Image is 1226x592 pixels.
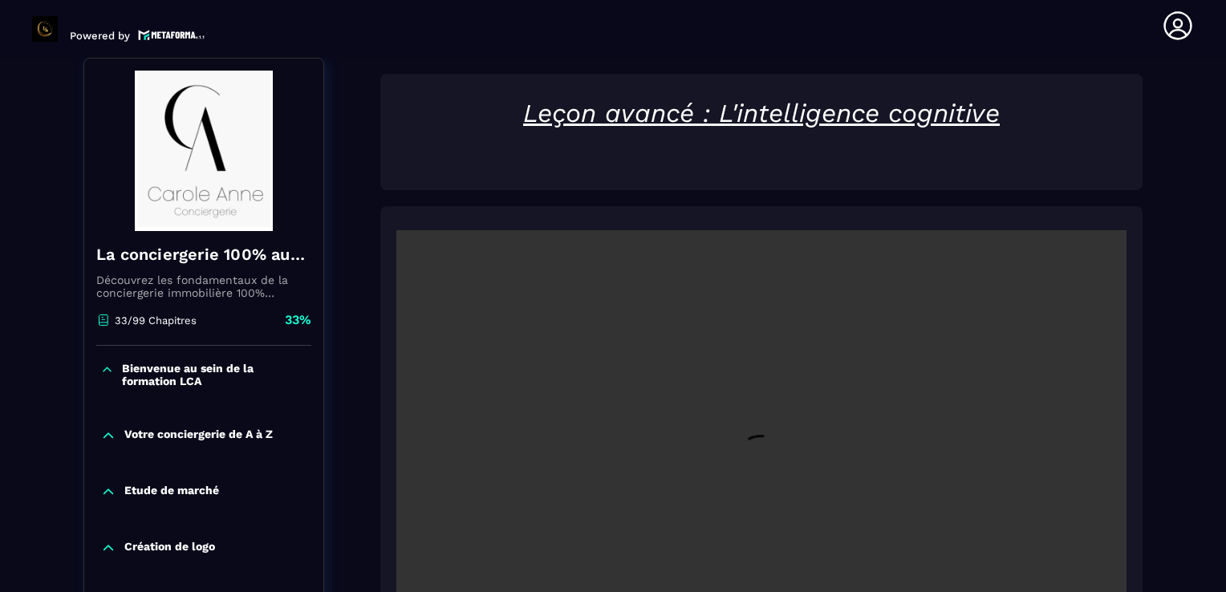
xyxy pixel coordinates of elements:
[138,28,205,42] img: logo
[122,362,307,387] p: Bienvenue au sein de la formation LCA
[124,428,273,444] p: Votre conciergerie de A à Z
[285,311,311,329] p: 33%
[96,274,311,299] p: Découvrez les fondamentaux de la conciergerie immobilière 100% automatisée. Cette formation est c...
[124,540,215,556] p: Création de logo
[523,98,1000,128] u: Leçon avancé : L'intelligence cognitive
[96,71,311,231] img: banner
[115,314,197,326] p: 33/99 Chapitres
[32,16,58,42] img: logo-branding
[124,484,219,500] p: Etude de marché
[96,243,311,266] h4: La conciergerie 100% automatisée
[70,30,130,42] p: Powered by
